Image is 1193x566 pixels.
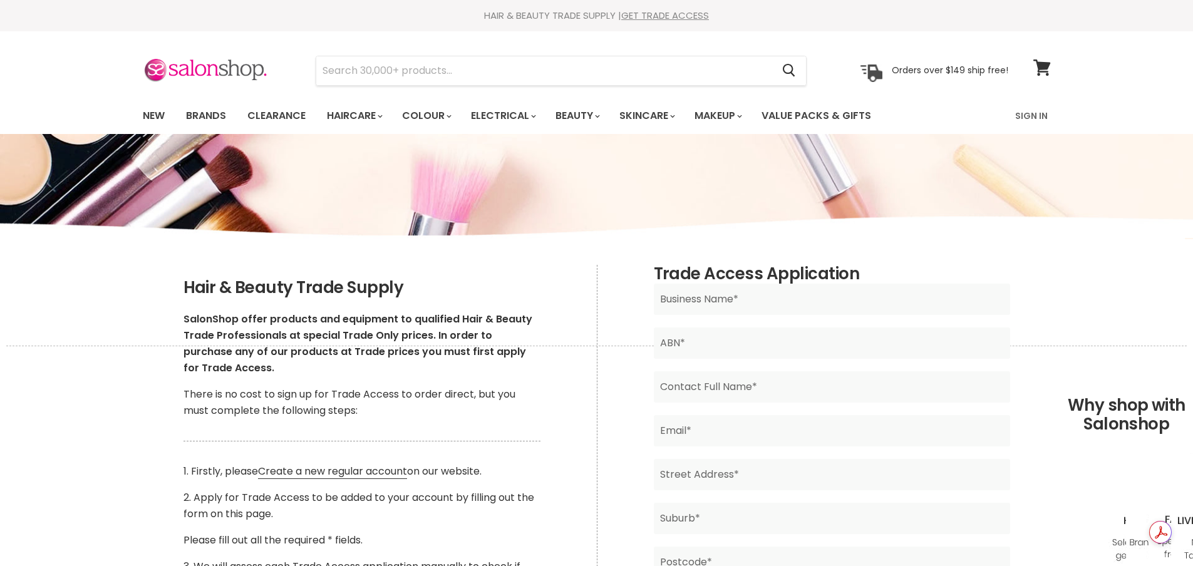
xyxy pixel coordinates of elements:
[183,386,540,419] p: There is no cost to sign up for Trade Access to order direct, but you must complete the following...
[654,265,1010,284] h2: Trade Access Application
[183,279,540,297] h2: Hair & Beauty Trade Supply
[316,56,773,85] input: Search
[177,103,235,129] a: Brands
[752,103,881,129] a: Value Packs & Gifts
[610,103,683,129] a: Skincare
[892,64,1008,76] p: Orders over $149 ship free!
[6,346,1187,453] h2: Why shop with Salonshop
[621,9,709,22] a: GET TRADE ACCESS
[1008,103,1055,129] a: Sign In
[462,103,544,129] a: Electrical
[258,464,407,479] a: Create a new regular account
[685,103,750,129] a: Makeup
[546,103,607,129] a: Beauty
[133,98,944,134] ul: Main menu
[183,311,540,376] p: SalonShop offer products and equipment to qualified Hair & Beauty Trade Professionals at special ...
[316,56,807,86] form: Product
[238,103,315,129] a: Clearance
[133,103,174,129] a: New
[318,103,390,129] a: Haircare
[183,463,540,480] p: 1. Firstly, please on our website.
[127,9,1066,22] div: HAIR & BEAUTY TRADE SUPPLY |
[393,103,459,129] a: Colour
[127,98,1066,134] nav: Main
[773,56,806,85] button: Search
[183,532,540,548] p: Please fill out all the required * fields.
[183,490,540,522] p: 2. Apply for Trade Access to be added to your account by filling out the form on this page.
